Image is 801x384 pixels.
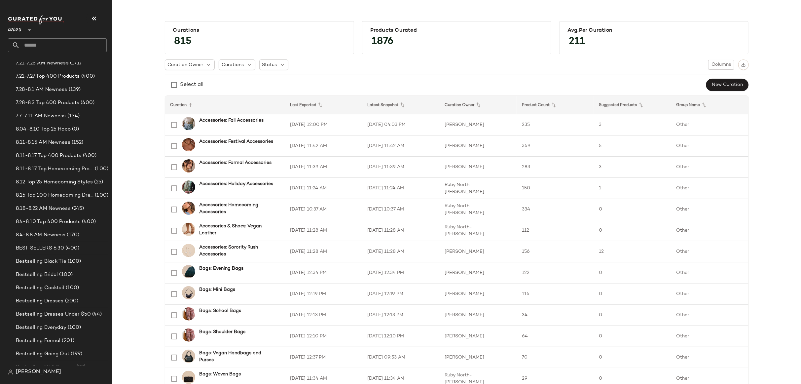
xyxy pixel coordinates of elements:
[16,368,61,376] span: [PERSON_NAME]
[93,192,108,199] span: (100)
[199,328,245,335] b: Bags: Shoulder Bags
[365,30,400,54] span: 1876
[741,62,746,67] img: svg%3e
[16,59,69,67] span: 7.21-7.25 AM Newness
[370,27,543,34] div: Products Curated
[285,135,362,157] td: [DATE] 11:42 AM
[594,305,671,326] td: 0
[285,220,362,241] td: [DATE] 11:28 AM
[199,286,235,293] b: Bags: Mini Bags
[182,180,195,194] img: 3452830_654432.jpg
[16,99,80,107] span: 7.28-8.3 Top 400 Products
[362,220,439,241] td: [DATE] 11:28 AM
[58,271,73,279] span: (100)
[182,307,195,321] img: 2698451_01_OM_2025-08-06.jpg
[706,79,748,91] button: New Curation
[66,258,81,265] span: (100)
[517,241,594,262] td: 156
[199,138,273,145] b: Accessories: Festival Accessories
[285,114,362,135] td: [DATE] 12:00 PM
[199,307,241,314] b: Bags: School Bags
[168,30,199,54] span: 815
[439,347,517,368] td: [PERSON_NAME]
[671,157,748,178] td: Other
[173,27,346,34] div: Curations
[439,135,517,157] td: [PERSON_NAME]
[199,265,243,272] b: Bags: Evening Bags
[67,86,81,94] span: (139)
[594,135,671,157] td: 5
[594,114,671,135] td: 3
[362,241,439,262] td: [DATE] 11:28 AM
[285,326,362,347] td: [DATE] 12:10 PM
[16,165,93,173] span: 8.11-8.17 Top Homecoming Product
[517,347,594,368] td: 70
[285,284,362,305] td: [DATE] 12:19 PM
[285,96,362,114] th: Last Exported
[594,157,671,178] td: 3
[671,199,748,220] td: Other
[285,305,362,326] td: [DATE] 12:13 PM
[182,202,195,215] img: 2678311_01_OM.jpg
[362,305,439,326] td: [DATE] 12:13 PM
[16,337,61,345] span: Bestselling Formal
[439,157,517,178] td: [PERSON_NAME]
[517,178,594,199] td: 150
[671,326,748,347] td: Other
[8,22,21,34] span: Lulus
[711,62,731,67] span: Columns
[199,244,277,258] b: Accessories: Sorority Rush Accessories
[8,369,13,375] img: svg%3e
[66,112,80,120] span: (134)
[439,220,517,241] td: Ruby North-[PERSON_NAME]
[594,284,671,305] td: 0
[182,265,195,278] img: 2698431_02_front_2025-07-18.jpg
[70,139,84,146] span: (152)
[708,60,734,70] button: Columns
[93,178,103,186] span: (25)
[69,59,82,67] span: (171)
[16,311,91,318] span: Bestselling Dresses Under $50
[16,218,81,226] span: 8.4-8.10 Top 400 Products
[64,245,79,252] span: (400)
[182,223,195,236] img: 737212_2_01_OM_Retakes_2025-07-31.jpg
[439,199,517,220] td: Ruby North-[PERSON_NAME]
[16,350,69,358] span: Bestselling Going Out
[199,159,272,166] b: Accessories: Formal Accessories
[562,30,592,54] span: 211
[594,199,671,220] td: 0
[182,328,195,342] img: 2698451_01_OM_2025-08-06.jpg
[182,244,195,257] img: 2753231_02_topdown_2025-08-04.jpg
[91,311,102,318] span: (44)
[711,82,743,88] span: New Curation
[594,220,671,241] td: 0
[16,178,93,186] span: 8.12 Top 25 Homecoming Styles
[594,178,671,199] td: 1
[61,337,75,345] span: (201)
[71,205,84,212] span: (245)
[16,126,71,133] span: 8.04-8.10 Top 25 Hoco
[285,157,362,178] td: [DATE] 11:39 AM
[64,284,79,292] span: (100)
[439,178,517,199] td: Ruby North-[PERSON_NAME]
[517,199,594,220] td: 334
[16,231,66,239] span: 8.4-8.8 AM Newness
[362,347,439,368] td: [DATE] 09:53 AM
[16,112,66,120] span: 7.7-7.11 AM Newness
[594,326,671,347] td: 0
[671,178,748,199] td: Other
[362,262,439,284] td: [DATE] 12:34 PM
[93,165,108,173] span: (100)
[16,271,58,279] span: Bestselling Bridal
[362,284,439,305] td: [DATE] 12:19 PM
[199,117,264,124] b: Accessories: Fall Accessories
[199,180,273,187] b: Accessories: Holiday Accessories
[517,114,594,135] td: 235
[8,15,64,24] img: cfy_white_logo.C9jOOHJF.svg
[362,326,439,347] td: [DATE] 12:10 PM
[439,262,517,284] td: [PERSON_NAME]
[439,326,517,347] td: [PERSON_NAME]
[285,347,362,368] td: [DATE] 12:37 PM
[439,241,517,262] td: [PERSON_NAME]
[362,96,439,114] th: Latest Snapshot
